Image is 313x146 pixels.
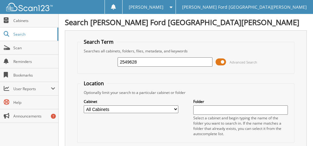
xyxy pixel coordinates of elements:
span: [PERSON_NAME] Ford [GEOGRAPHIC_DATA][PERSON_NAME] [182,5,307,9]
div: 7 [51,114,56,119]
span: Cabinets [13,18,55,23]
h1: Search [PERSON_NAME] Ford [GEOGRAPHIC_DATA][PERSON_NAME] [65,17,307,27]
div: Searches all cabinets, folders, files, metadata, and keywords [81,48,291,54]
span: [PERSON_NAME] [129,5,163,9]
span: Bookmarks [13,73,55,78]
label: Cabinet [84,99,178,104]
span: User Reports [13,86,51,91]
span: Search [13,32,54,37]
label: Folder [193,99,288,104]
span: Announcements [13,113,55,119]
legend: Search Term [81,38,117,45]
div: Select a cabinet and begin typing the name of the folder you want to search in. If the name match... [193,115,288,136]
span: Scan [13,45,55,51]
span: Advanced Search [230,60,257,64]
span: Help [13,100,55,105]
img: scan123-logo-white.svg [6,3,53,11]
legend: Location [81,80,107,87]
span: Reminders [13,59,55,64]
div: Optionally limit your search to a particular cabinet or folder [81,90,291,95]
